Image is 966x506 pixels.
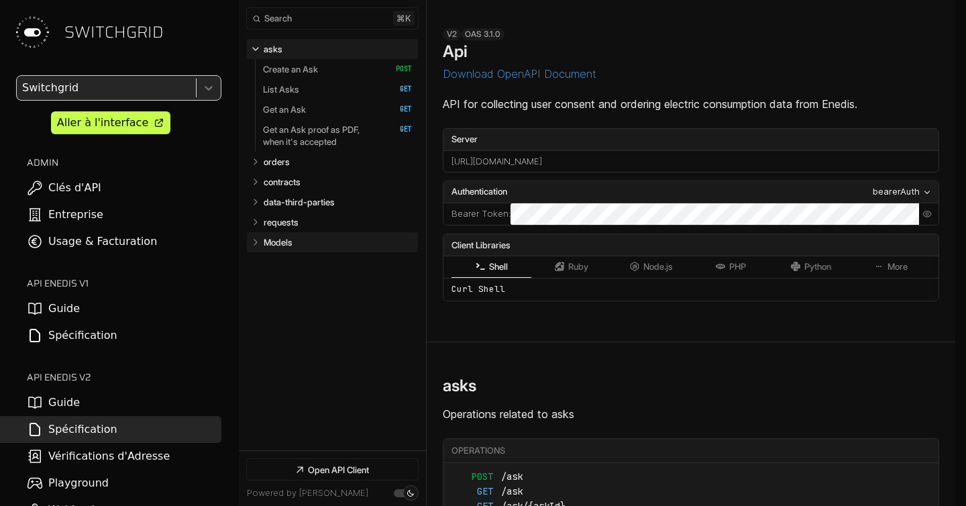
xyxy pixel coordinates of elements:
[264,236,292,248] p: Models
[443,406,939,422] p: Operations related to asks
[264,232,413,252] a: Models
[443,68,596,80] button: Download OpenAPI Document
[264,216,299,228] p: requests
[386,64,412,74] span: POST
[386,125,412,134] span: GET
[27,370,221,384] h2: API ENEDIS v2
[64,21,164,43] span: SWITCHGRID
[57,115,148,131] div: Aller à l'interface
[239,33,426,450] nav: Table of contents for Api
[51,111,170,134] a: Aller à l'interface
[407,489,415,497] div: Set light mode
[501,485,543,499] span: /ask
[263,59,412,79] a: Create an Ask POST
[264,43,282,55] p: asks
[264,39,413,59] a: asks
[263,79,412,99] a: List Asks GET
[264,192,413,212] a: data-third-parties
[443,151,938,172] div: [URL][DOMAIN_NAME]
[443,376,476,395] h2: asks
[451,485,493,499] span: GET
[869,185,936,199] button: bearerAuth
[386,105,412,114] span: GET
[263,63,318,75] p: Create an Ask
[27,276,221,290] h2: API ENEDIS v1
[263,123,382,148] p: Get an Ask proof as PDF, when it's accepted
[247,488,368,498] a: Powered by [PERSON_NAME]
[804,262,831,272] span: Python
[443,42,468,61] h1: Api
[264,152,413,172] a: orders
[11,11,54,54] img: Switchgrid Logo
[263,103,306,115] p: Get an Ask
[643,262,673,272] span: Node.js
[264,13,292,23] span: Search
[443,203,511,225] div: :
[451,470,930,485] a: POST/ask
[443,278,938,301] div: Curl Shell
[443,28,461,40] div: v2
[489,262,508,272] span: Shell
[568,262,588,272] span: Ruby
[451,470,493,485] span: POST
[264,156,290,168] p: orders
[264,176,301,188] p: contracts
[443,96,939,112] p: API for collecting user consent and ordering electric consumption data from Enedis.
[451,185,507,199] span: Authentication
[263,83,299,95] p: List Asks
[247,459,418,480] a: Open API Client
[27,156,221,169] h2: ADMIN
[386,85,412,94] span: GET
[263,99,412,119] a: Get an Ask GET
[451,445,936,457] div: Operations
[264,212,413,232] a: requests
[443,234,938,256] div: Client Libraries
[263,119,412,152] a: Get an Ask proof as PDF, when it's accepted GET
[873,185,920,199] div: bearerAuth
[451,207,508,221] label: Bearer Token
[501,470,543,485] span: /ask
[443,129,938,150] label: Server
[264,196,335,208] p: data-third-parties
[393,11,415,26] kbd: ⌘ k
[451,485,930,499] a: GET/ask
[264,172,413,192] a: contracts
[461,28,504,40] div: OAS 3.1.0
[729,262,746,272] span: PHP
